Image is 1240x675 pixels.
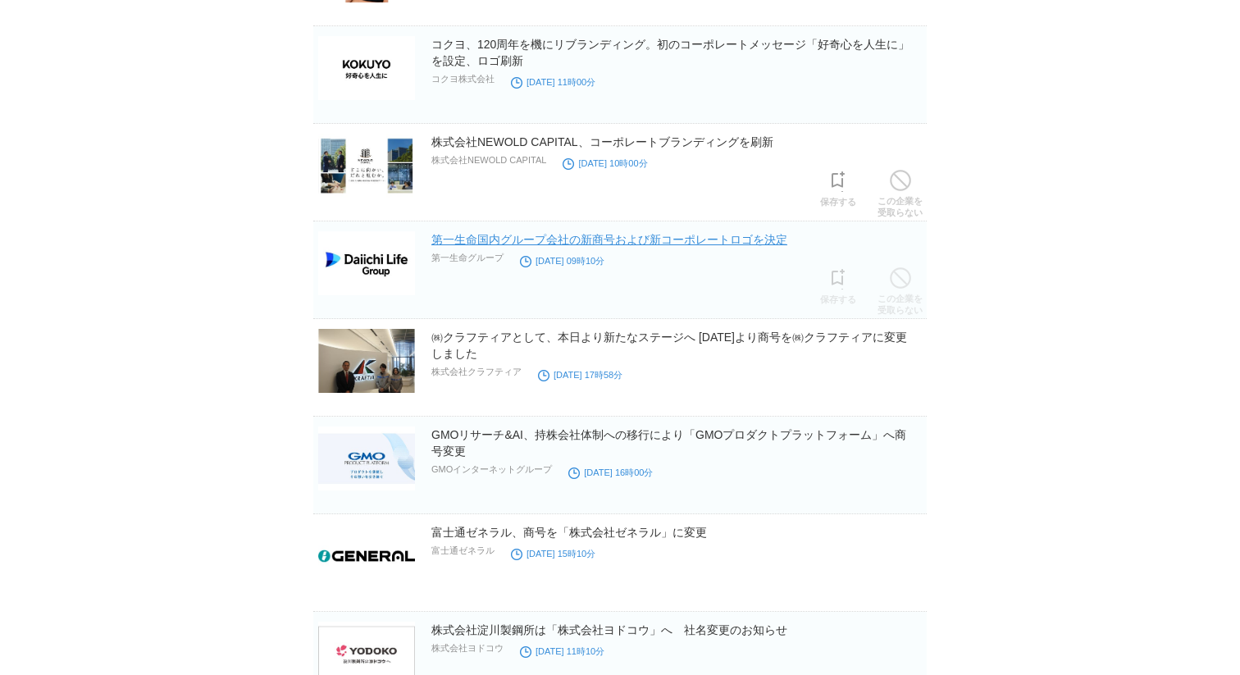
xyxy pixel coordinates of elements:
[431,463,552,476] p: GMOインターネットグループ
[878,263,923,316] a: この企業を受取らない
[820,264,856,305] a: 保存する
[318,36,415,100] img: コクヨ、120周年を機にリブランディング。初のコーポレートメッセージ「好奇⼼を⼈⽣に」を設定、ロゴ刷新
[820,166,856,208] a: 保存する
[318,426,415,490] img: GMOリサーチ&AI、持株会社体制への移行により「GMOプロダクトプラットフォーム」へ商号変更
[568,467,653,477] time: [DATE] 16時00分
[520,256,604,266] time: [DATE] 09時10分
[563,158,647,168] time: [DATE] 10時00分
[511,549,595,559] time: [DATE] 15時10分
[431,233,787,246] a: 第一生命国内グループ会社の新商号および新コーポレートロゴを決定
[431,545,495,557] p: 富士通ゼネラル
[431,366,522,378] p: 株式会社クラフティア
[431,73,495,85] p: コクヨ株式会社
[431,428,906,458] a: GMOリサーチ&AI、持株会社体制への移行により「GMOプロダクトプラットフォーム」へ商号変更
[318,524,415,588] img: 富士通ゼネラル、商号を「株式会社ゼネラル」に変更
[431,331,907,360] a: ㈱クラフティアとして、本日より新たなステージへ [DATE]より商号を㈱クラフティアに変更しました
[431,526,707,539] a: 富士通ゼネラル、商号を「株式会社ゼネラル」に変更
[431,623,787,636] a: 株式会社淀川製鋼所は「株式会社ヨドコウ」へ 社名変更のお知らせ
[318,329,415,393] img: ㈱クラフティアとして、本日より新たなステージへ 2025年10月1日より商号を㈱クラフティアに変更しました
[878,166,923,218] a: この企業を受取らない
[511,77,595,87] time: [DATE] 11時00分
[520,646,604,656] time: [DATE] 11時10分
[431,38,909,67] a: コクヨ、120周年を機にリブランディング。初のコーポレートメッセージ「好奇⼼を⼈⽣に」を設定、ロゴ刷新
[431,252,504,264] p: 第一生命グループ
[431,135,773,148] a: 株式会社NEWOLD CAPITAL、コーポレートブランディングを刷新
[318,134,415,198] img: 株式会社NEWOLD CAPITAL、コーポレートブランディングを刷新
[431,154,546,166] p: 株式会社NEWOLD CAPITAL
[538,370,622,380] time: [DATE] 17時58分
[431,642,504,654] p: 株式会社ヨドコウ
[318,231,415,295] img: 第一生命国内グループ会社の新商号および新コーポレートロゴを決定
